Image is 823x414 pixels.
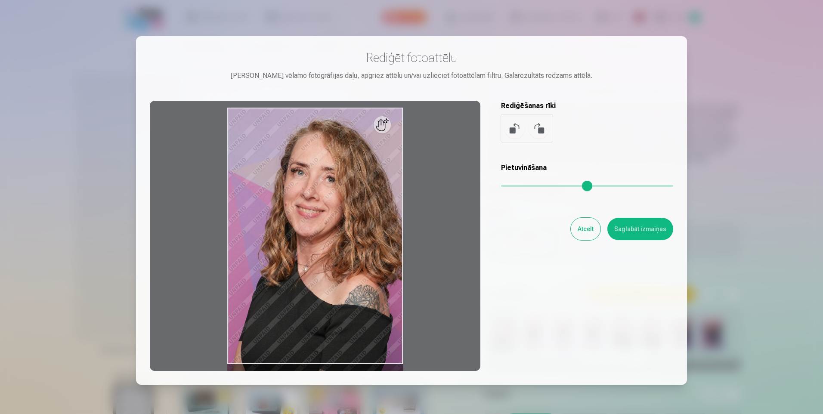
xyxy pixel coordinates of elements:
[501,163,673,173] h5: Pietuvināšana
[150,71,673,81] div: [PERSON_NAME] vēlamo fotogrāfijas daļu, apgriez attēlu un/vai uzlieciet fotoattēlam filtru. Galar...
[501,101,673,111] h5: Rediģēšanas rīki
[571,218,600,240] button: Atcelt
[150,50,673,65] h3: Rediģēt fotoattēlu
[607,218,673,240] button: Saglabāt izmaiņas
